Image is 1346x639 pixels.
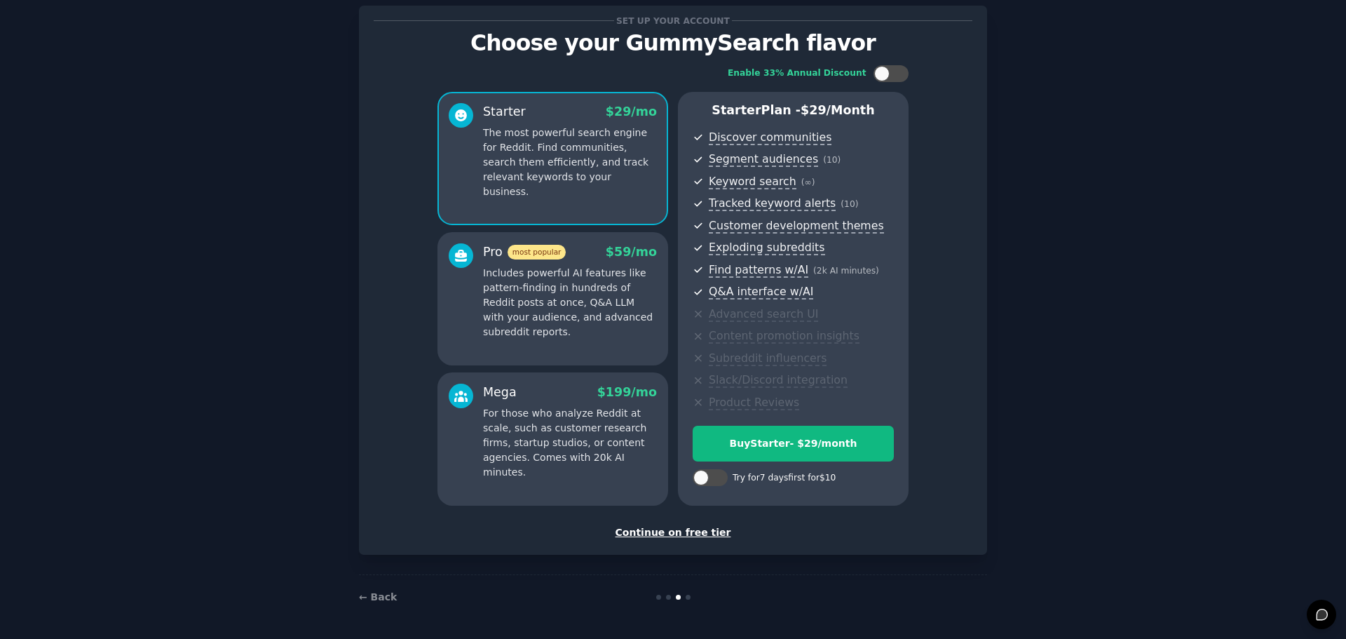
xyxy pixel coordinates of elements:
p: Choose your GummySearch flavor [374,31,972,55]
span: most popular [508,245,566,260]
div: Enable 33% Annual Discount [728,67,866,80]
span: Find patterns w/AI [709,263,808,278]
div: Starter [483,103,526,121]
span: ( 10 ) [841,199,858,209]
span: Content promotion insights [709,329,859,344]
a: ← Back [359,591,397,603]
span: Set up your account [614,13,733,28]
span: Product Reviews [709,396,799,410]
div: Continue on free tier [374,525,972,540]
span: $ 29 /month [801,103,875,117]
div: Buy Starter - $ 29 /month [693,436,893,451]
span: Q&A interface w/AI [709,285,813,300]
span: Keyword search [709,175,796,189]
p: Includes powerful AI features like pattern-finding in hundreds of Reddit posts at once, Q&A LLM w... [483,266,657,339]
span: $ 29 /mo [606,105,657,119]
p: Starter Plan - [693,102,894,119]
span: $ 199 /mo [597,385,657,399]
span: Advanced search UI [709,307,818,322]
span: ( ∞ ) [801,177,815,187]
p: The most powerful search engine for Reddit. Find communities, search them efficiently, and track ... [483,126,657,199]
span: Subreddit influencers [709,351,827,366]
span: Segment audiences [709,152,818,167]
span: Exploding subreddits [709,241,824,255]
span: ( 2k AI minutes ) [813,266,879,276]
button: BuyStarter- $29/month [693,426,894,462]
span: $ 59 /mo [606,245,657,259]
span: Slack/Discord integration [709,373,848,388]
span: Customer development themes [709,219,884,234]
span: Tracked keyword alerts [709,196,836,211]
div: Try for 7 days first for $10 [733,472,836,485]
div: Mega [483,384,517,401]
span: Discover communities [709,130,831,145]
p: For those who analyze Reddit at scale, such as customer research firms, startup studios, or conte... [483,406,657,480]
span: ( 10 ) [823,155,841,165]
div: Pro [483,243,566,261]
